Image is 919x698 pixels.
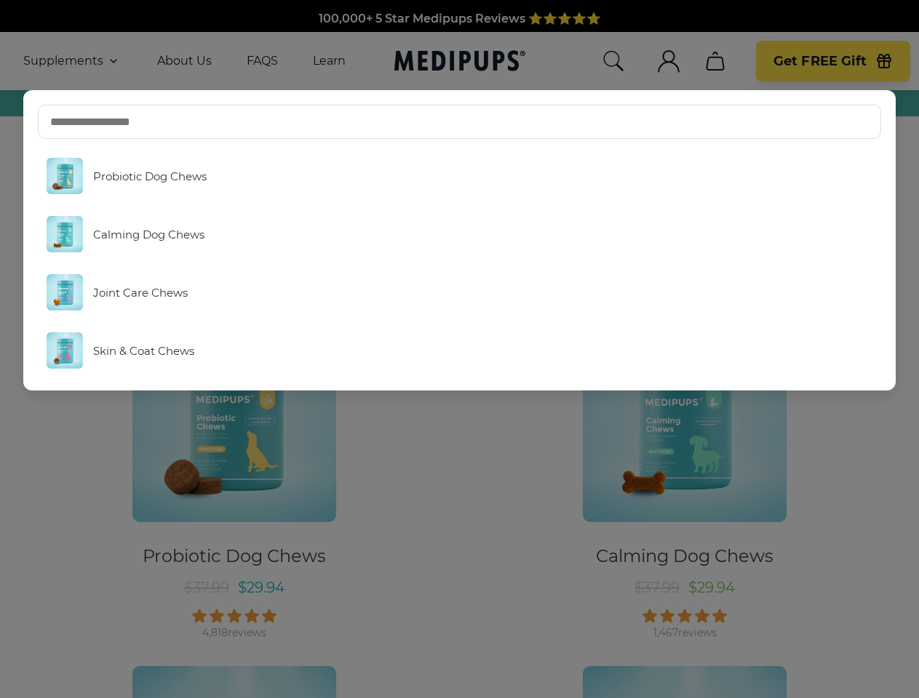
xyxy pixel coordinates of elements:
img: Skin & Coat Chews [47,332,83,369]
a: Probiotic Dog Chews [38,151,882,201]
span: Calming Dog Chews [93,228,204,241]
span: Joint Care Chews [93,286,188,300]
a: Joint Care Chews [38,267,882,318]
img: Calming Dog Chews [47,216,83,252]
span: Skin & Coat Chews [93,344,194,358]
img: Joint Care Chews [47,274,83,310]
a: Skin & Coat Chews [38,325,882,376]
img: Probiotic Dog Chews [47,158,83,194]
span: Probiotic Dog Chews [93,169,207,183]
a: Calming Dog Chews [38,209,882,260]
